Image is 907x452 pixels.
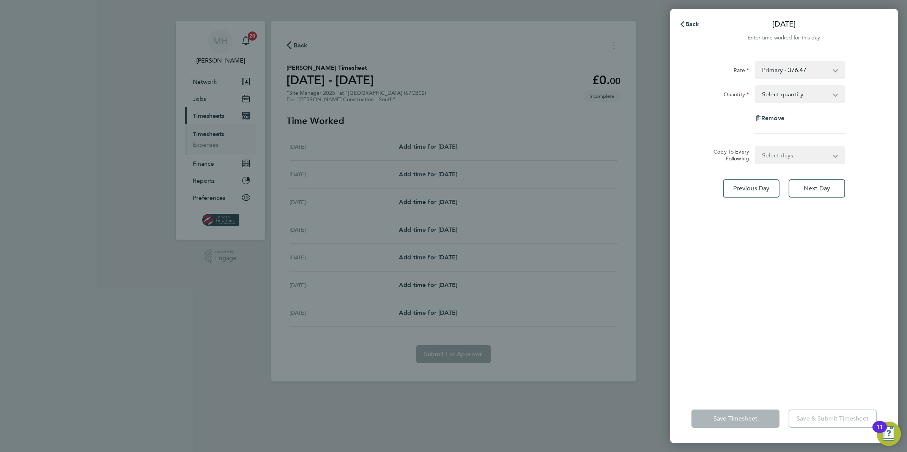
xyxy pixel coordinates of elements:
p: [DATE] [772,19,796,30]
span: Back [685,20,699,28]
label: Rate [734,67,749,76]
button: Previous Day [723,179,779,198]
div: Enter time worked for this day. [670,33,898,42]
label: Quantity [724,91,749,100]
button: Remove [755,115,784,121]
div: 11 [876,427,883,437]
button: Open Resource Center, 11 new notifications [877,422,901,446]
button: Back [672,17,707,32]
span: Previous Day [733,185,770,192]
span: Remove [761,115,784,122]
button: Next Day [789,179,845,198]
span: Next Day [804,185,830,192]
label: Copy To Every Following [707,148,749,162]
